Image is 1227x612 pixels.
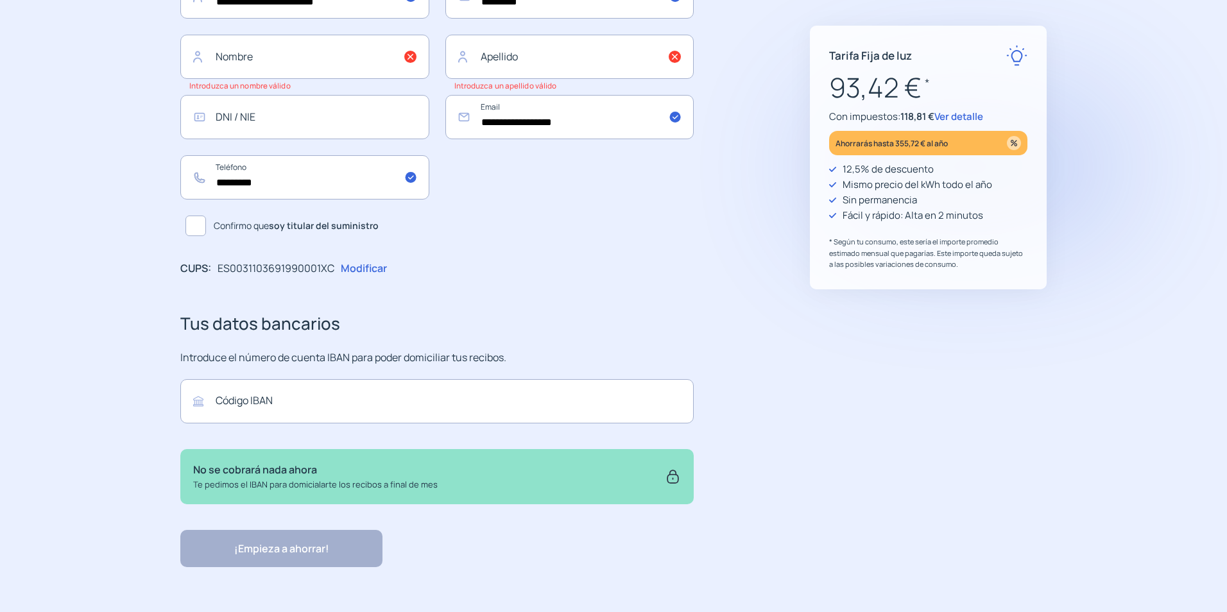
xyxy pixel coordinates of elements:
[218,260,334,277] p: ES0031103691990001XC
[829,109,1027,124] p: Con impuestos:
[454,81,557,90] small: Introduzca un apellido válido
[836,136,948,151] p: Ahorrarás hasta 355,72 € al año
[843,208,983,223] p: Fácil y rápido: Alta en 2 minutos
[193,462,438,479] p: No se cobrará nada ahora
[900,110,934,123] span: 118,81 €
[934,110,983,123] span: Ver detalle
[665,462,681,491] img: secure.svg
[829,236,1027,270] p: * Según tu consumo, este sería el importe promedio estimado mensual que pagarías. Este importe qu...
[193,478,438,491] p: Te pedimos el IBAN para domicialarte los recibos a final de mes
[180,310,694,337] h3: Tus datos bancarios
[829,47,912,64] p: Tarifa Fija de luz
[1007,136,1021,150] img: percentage_icon.svg
[1006,45,1027,66] img: rate-E.svg
[189,81,291,90] small: Introduzca un nombre válido
[843,177,992,192] p: Mismo precio del kWh todo el año
[341,260,387,277] p: Modificar
[843,162,934,177] p: 12,5% de descuento
[269,219,379,232] b: soy titular del suministro
[180,350,694,366] p: Introduce el número de cuenta IBAN para poder domiciliar tus recibos.
[180,260,211,277] p: CUPS:
[214,219,379,233] span: Confirmo que
[829,66,1027,109] p: 93,42 €
[843,192,917,208] p: Sin permanencia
